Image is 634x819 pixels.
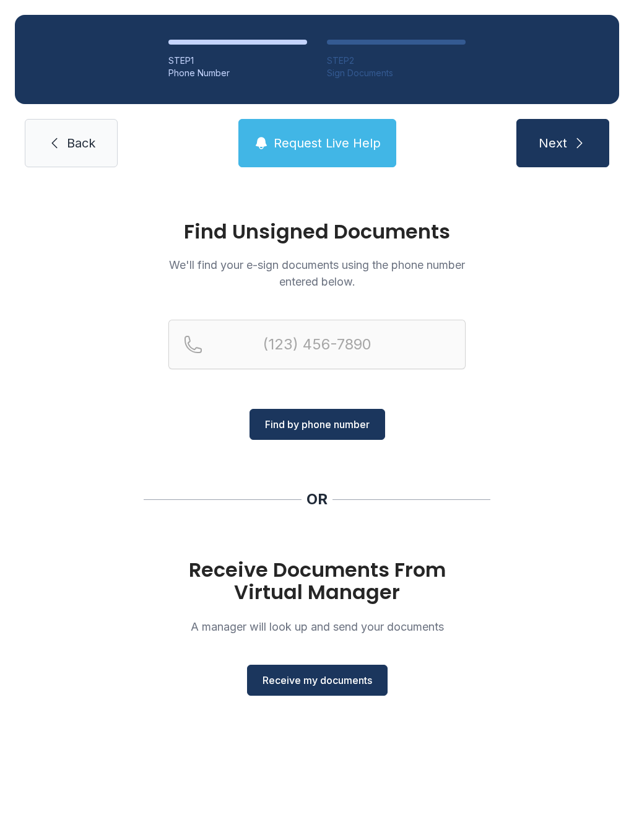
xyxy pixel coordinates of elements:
div: STEP 2 [327,55,466,67]
p: A manager will look up and send your documents [168,618,466,635]
span: Next [539,134,567,152]
span: Find by phone number [265,417,370,432]
div: Phone Number [168,67,307,79]
div: Sign Documents [327,67,466,79]
input: Reservation phone number [168,320,466,369]
div: STEP 1 [168,55,307,67]
span: Back [67,134,95,152]
h1: Receive Documents From Virtual Manager [168,559,466,603]
p: We'll find your e-sign documents using the phone number entered below. [168,256,466,290]
span: Receive my documents [263,673,372,688]
span: Request Live Help [274,134,381,152]
div: OR [306,489,328,509]
h1: Find Unsigned Documents [168,222,466,242]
